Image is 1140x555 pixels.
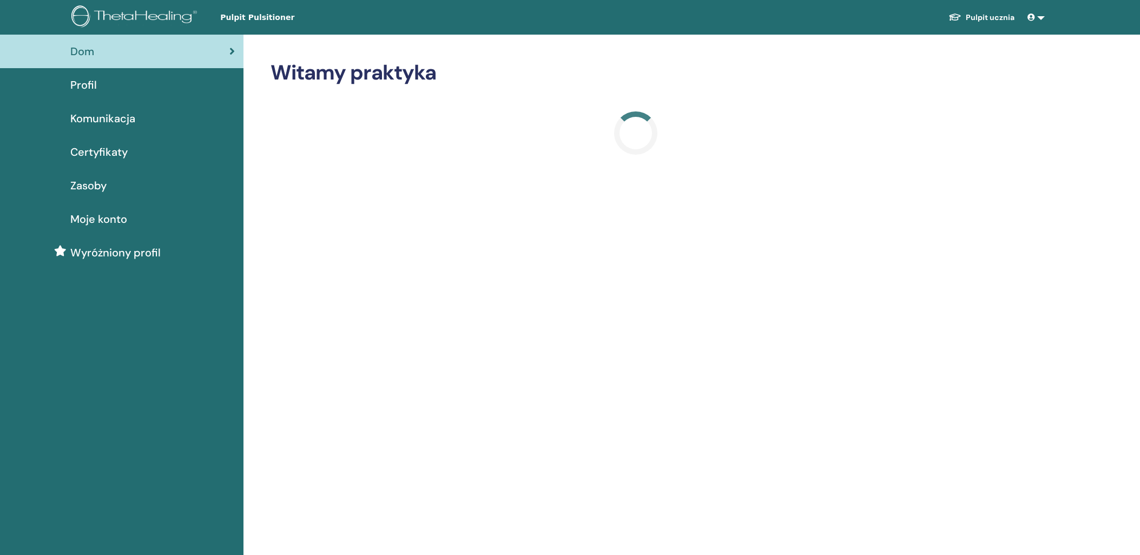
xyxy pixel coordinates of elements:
[940,8,1023,28] a: Pulpit ucznia
[271,61,1001,85] h2: Witamy praktyka
[70,177,107,194] span: Zasoby
[70,245,161,261] span: Wyróżniony profil
[948,12,961,22] img: graduation-cap-white.svg
[70,43,94,60] span: Dom
[70,110,135,127] span: Komunikacja
[71,5,201,30] img: logo.png
[70,77,97,93] span: Profil
[70,211,127,227] span: Moje konto
[220,12,383,23] span: Pulpit Pulsitioner
[70,144,128,160] span: Certyfikaty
